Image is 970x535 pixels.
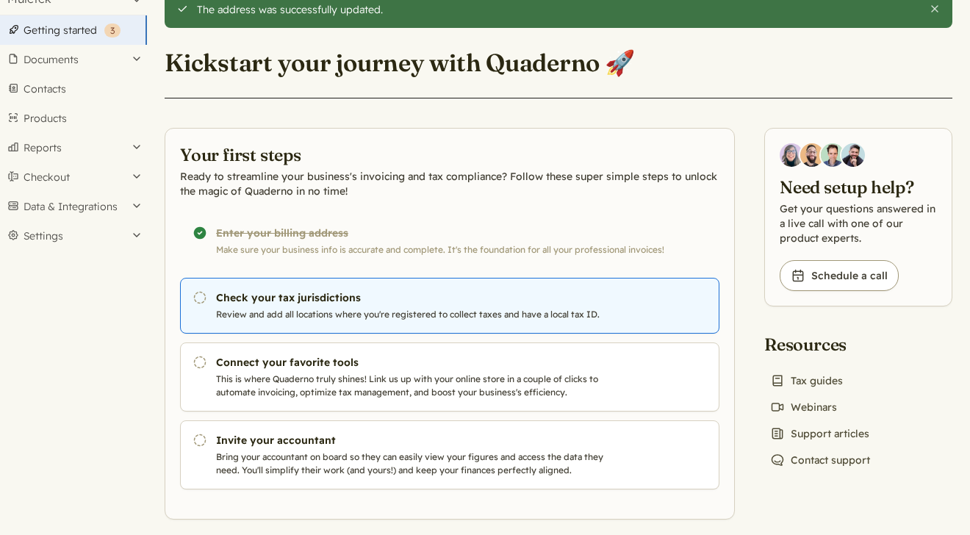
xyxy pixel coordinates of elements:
a: Tax guides [764,370,849,391]
a: Invite your accountant Bring your accountant on board so they can easily view your figures and ac... [180,420,719,489]
a: Support articles [764,423,875,444]
a: Check your tax jurisdictions Review and add all locations where you're registered to collect taxe... [180,278,719,334]
a: Webinars [764,397,843,417]
p: Bring your accountant on board so they can easily view your figures and access the data they need... [216,450,608,477]
img: Ivo Oltmans, Business Developer at Quaderno [821,143,844,167]
a: Contact support [764,450,876,470]
img: Diana Carrasco, Account Executive at Quaderno [780,143,803,167]
p: Ready to streamline your business's invoicing and tax compliance? Follow these super simple steps... [180,169,719,198]
h2: Your first steps [180,143,719,166]
img: Javier Rubio, DevRel at Quaderno [841,143,865,167]
p: Get your questions answered in a live call with one of our product experts. [780,201,937,245]
h1: Kickstart your journey with Quaderno 🚀 [165,48,635,79]
div: The address was successfully updated. [197,3,918,16]
a: Connect your favorite tools This is where Quaderno truly shines! Link us up with your online stor... [180,342,719,412]
h3: Invite your accountant [216,433,608,448]
h3: Connect your favorite tools [216,355,608,370]
a: Schedule a call [780,260,899,291]
h2: Resources [764,333,876,356]
p: Review and add all locations where you're registered to collect taxes and have a local tax ID. [216,308,608,321]
h2: Need setup help? [780,176,937,198]
span: 3 [110,25,115,36]
button: Close this alert [929,3,941,15]
p: This is where Quaderno truly shines! Link us up with your online store in a couple of clicks to a... [216,373,608,399]
img: Jairo Fumero, Account Executive at Quaderno [800,143,824,167]
h3: Check your tax jurisdictions [216,290,608,305]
